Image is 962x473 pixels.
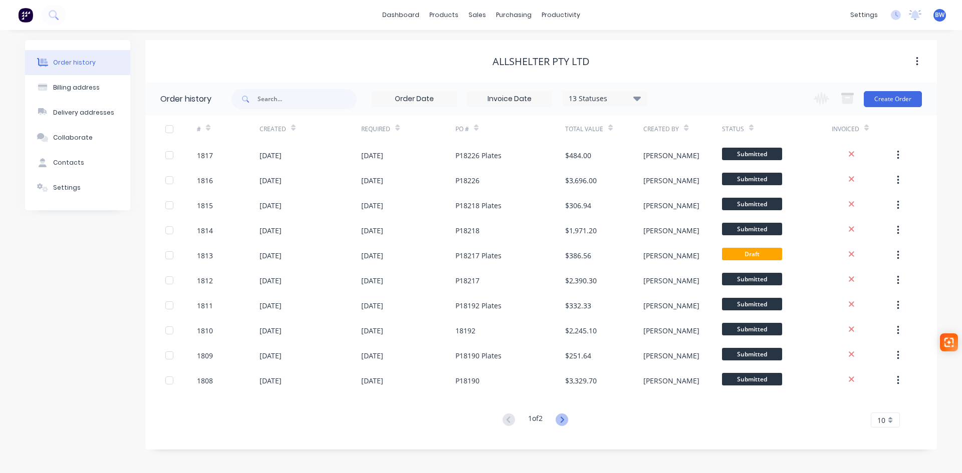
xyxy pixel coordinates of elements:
[197,325,213,336] div: 1810
[455,115,565,143] div: PO #
[643,350,699,361] div: [PERSON_NAME]
[455,225,479,236] div: P18218
[643,300,699,311] div: [PERSON_NAME]
[565,375,597,386] div: $3,329.70
[25,100,130,125] button: Delivery addresses
[361,200,383,211] div: [DATE]
[197,200,213,211] div: 1815
[197,375,213,386] div: 1808
[467,92,552,107] input: Invoice Date
[260,300,282,311] div: [DATE]
[832,115,894,143] div: Invoiced
[455,250,502,261] div: P18217 Plates
[260,250,282,261] div: [DATE]
[260,325,282,336] div: [DATE]
[260,150,282,161] div: [DATE]
[463,8,491,23] div: sales
[455,150,502,161] div: P18226 Plates
[361,375,383,386] div: [DATE]
[260,375,282,386] div: [DATE]
[361,125,390,134] div: Required
[565,200,591,211] div: $306.94
[25,150,130,175] button: Contacts
[361,300,383,311] div: [DATE]
[565,175,597,186] div: $3,696.00
[565,350,591,361] div: $251.64
[643,375,699,386] div: [PERSON_NAME]
[864,91,922,107] button: Create Order
[361,350,383,361] div: [DATE]
[260,175,282,186] div: [DATE]
[25,125,130,150] button: Collaborate
[455,175,479,186] div: P18226
[565,275,597,286] div: $2,390.30
[722,348,782,360] span: Submitted
[197,150,213,161] div: 1817
[260,200,282,211] div: [DATE]
[455,275,479,286] div: P18217
[528,413,543,427] div: 1 of 2
[361,325,383,336] div: [DATE]
[361,250,383,261] div: [DATE]
[361,275,383,286] div: [DATE]
[455,300,502,311] div: P18192 Plates
[643,125,679,134] div: Created By
[361,175,383,186] div: [DATE]
[643,325,699,336] div: [PERSON_NAME]
[25,175,130,200] button: Settings
[260,125,286,134] div: Created
[565,115,643,143] div: Total Value
[455,125,469,134] div: PO #
[197,300,213,311] div: 1811
[643,200,699,211] div: [PERSON_NAME]
[197,350,213,361] div: 1809
[377,8,424,23] a: dashboard
[197,115,260,143] div: #
[565,125,603,134] div: Total Value
[722,198,782,210] span: Submitted
[361,150,383,161] div: [DATE]
[53,108,114,117] div: Delivery addresses
[361,225,383,236] div: [DATE]
[722,248,782,260] span: Draft
[197,225,213,236] div: 1814
[53,183,81,192] div: Settings
[455,325,475,336] div: 18192
[260,350,282,361] div: [DATE]
[197,275,213,286] div: 1812
[53,83,100,92] div: Billing address
[260,275,282,286] div: [DATE]
[643,115,722,143] div: Created By
[722,298,782,310] span: Submitted
[643,225,699,236] div: [PERSON_NAME]
[643,250,699,261] div: [PERSON_NAME]
[565,300,591,311] div: $332.33
[722,148,782,160] span: Submitted
[455,375,479,386] div: P18190
[25,75,130,100] button: Billing address
[643,150,699,161] div: [PERSON_NAME]
[455,200,502,211] div: P18218 Plates
[197,250,213,261] div: 1813
[565,225,597,236] div: $1,971.20
[493,56,590,68] div: Allshelter Pty Ltd
[537,8,585,23] div: productivity
[258,89,357,109] input: Search...
[424,8,463,23] div: products
[53,58,96,67] div: Order history
[565,250,591,261] div: $386.56
[565,325,597,336] div: $2,245.10
[722,125,744,134] div: Status
[372,92,456,107] input: Order Date
[722,273,782,285] span: Submitted
[563,93,647,104] div: 13 Statuses
[197,175,213,186] div: 1816
[935,11,944,20] span: BW
[722,115,832,143] div: Status
[25,50,130,75] button: Order history
[877,415,885,425] span: 10
[565,150,591,161] div: $484.00
[643,175,699,186] div: [PERSON_NAME]
[197,125,201,134] div: #
[455,350,502,361] div: P18190 Plates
